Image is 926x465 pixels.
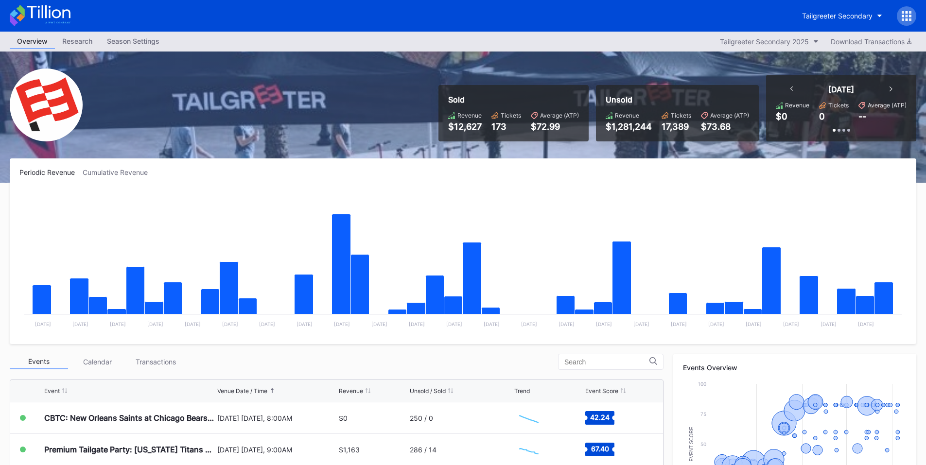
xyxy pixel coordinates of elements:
div: Cumulative Revenue [83,168,156,176]
text: [DATE] [783,321,799,327]
div: Revenue [339,387,363,395]
svg: Chart title [514,406,543,430]
button: Download Transactions [826,35,916,48]
text: [DATE] [409,321,425,327]
img: Tailgreeter_Secondary.png [10,69,83,141]
div: 286 / 14 [410,446,437,454]
div: Events [10,354,68,369]
text: [DATE] [334,321,350,327]
div: Trend [514,387,530,395]
svg: Chart title [19,189,907,334]
text: 50 [700,441,706,447]
text: [DATE] [222,321,238,327]
div: 0 [819,111,825,121]
text: [DATE] [446,321,462,327]
text: [DATE] [559,321,575,327]
text: [DATE] [633,321,649,327]
div: Unsold / Sold [410,387,446,395]
text: [DATE] [147,321,163,327]
div: Revenue [785,102,809,109]
div: [DATE] [DATE], 9:00AM [217,446,337,454]
button: Tailgreeter Secondary 2025 [715,35,823,48]
text: [DATE] [484,321,500,327]
div: $73.68 [701,121,749,132]
a: Research [55,34,100,49]
div: Calendar [68,354,126,369]
text: [DATE] [521,321,537,327]
text: [DATE] [746,321,762,327]
div: Premium Tailgate Party: [US_STATE] Titans vs. New England Patriots [44,445,215,454]
div: Tickets [501,112,521,119]
div: $1,281,244 [606,121,652,132]
div: Periodic Revenue [19,168,83,176]
text: [DATE] [259,321,275,327]
div: Download Transactions [831,37,911,46]
text: [DATE] [72,321,88,327]
div: -- [858,111,866,121]
div: CBTC: New Orleans Saints at Chicago Bears Tailgate [44,413,215,423]
text: 67.40 [591,445,609,453]
a: Season Settings [100,34,167,49]
text: [DATE] [371,321,387,327]
div: 17,389 [662,121,691,132]
text: [DATE] [708,321,724,327]
text: Event Score [689,427,694,462]
text: [DATE] [821,321,837,327]
div: 173 [491,121,521,132]
div: Tickets [828,102,849,109]
div: Events Overview [683,363,907,372]
text: [DATE] [110,321,126,327]
div: $0 [776,111,787,121]
div: Sold [448,95,579,104]
text: [DATE] [35,321,51,327]
div: $0 [339,414,348,422]
text: 75 [700,411,706,417]
div: Event [44,387,60,395]
div: $72.99 [531,121,579,132]
text: 100 [698,381,706,387]
input: Search [564,358,649,366]
div: $1,163 [339,446,360,454]
svg: Chart title [514,437,543,462]
text: [DATE] [671,321,687,327]
text: 42.24 [590,413,610,421]
div: Season Settings [100,34,167,48]
div: Transactions [126,354,185,369]
div: Tickets [671,112,691,119]
div: [DATE] [DATE], 8:00AM [217,414,337,422]
a: Overview [10,34,55,49]
div: Revenue [457,112,482,119]
div: Venue Date / Time [217,387,267,395]
div: Average (ATP) [868,102,907,109]
div: Revenue [615,112,639,119]
text: [DATE] [596,321,612,327]
text: [DATE] [185,321,201,327]
div: Research [55,34,100,48]
div: 250 / 0 [410,414,433,422]
div: [DATE] [828,85,854,94]
button: Tailgreeter Secondary [795,7,890,25]
div: Event Score [585,387,618,395]
div: Average (ATP) [710,112,749,119]
div: Tailgreeter Secondary [802,12,873,20]
text: [DATE] [858,321,874,327]
text: [DATE] [297,321,313,327]
div: Average (ATP) [540,112,579,119]
div: $12,627 [448,121,482,132]
div: Tailgreeter Secondary 2025 [720,37,809,46]
div: Unsold [606,95,749,104]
